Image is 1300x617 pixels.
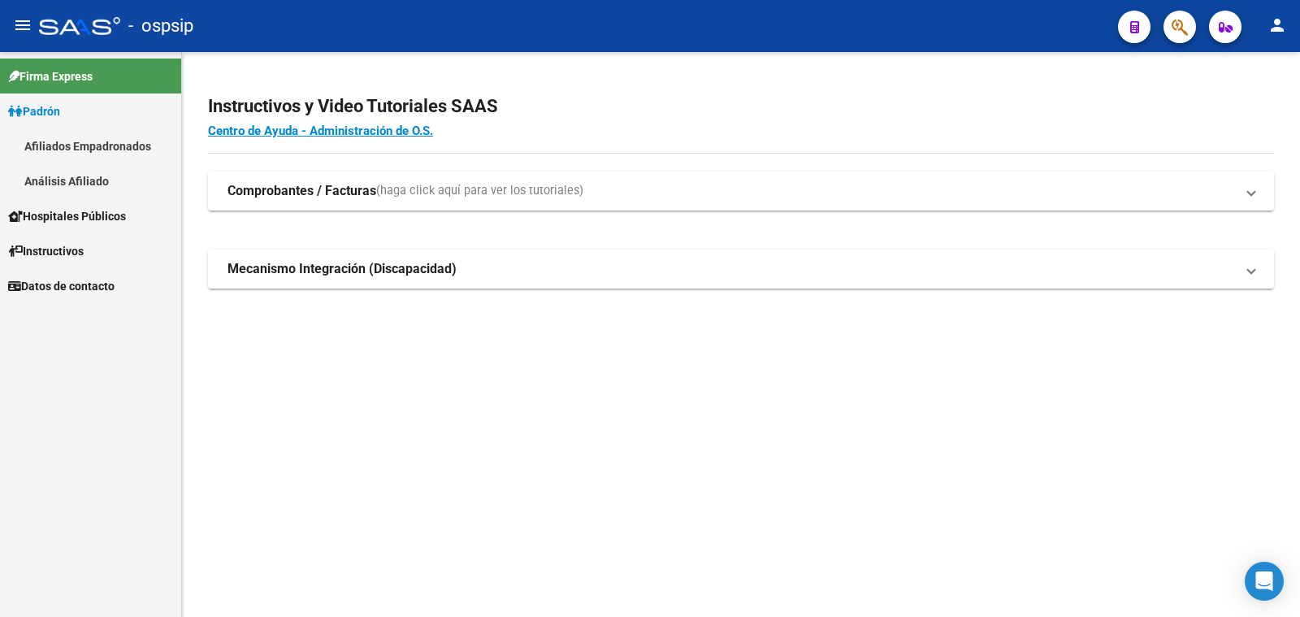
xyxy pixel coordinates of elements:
mat-expansion-panel-header: Mecanismo Integración (Discapacidad) [208,250,1274,289]
mat-icon: person [1267,15,1287,35]
strong: Comprobantes / Facturas [227,182,376,200]
span: Instructivos [8,242,84,260]
span: Datos de contacto [8,277,115,295]
a: Centro de Ayuda - Administración de O.S. [208,124,433,138]
span: Firma Express [8,67,93,85]
mat-icon: menu [13,15,32,35]
div: Open Intercom Messenger [1245,562,1284,601]
span: (haga click aquí para ver los tutoriales) [376,182,583,200]
h2: Instructivos y Video Tutoriales SAAS [208,91,1274,122]
mat-expansion-panel-header: Comprobantes / Facturas(haga click aquí para ver los tutoriales) [208,172,1274,211]
strong: Mecanismo Integración (Discapacidad) [227,260,457,278]
span: Hospitales Públicos [8,207,126,225]
span: Padrón [8,102,60,120]
span: - ospsip [128,8,193,44]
